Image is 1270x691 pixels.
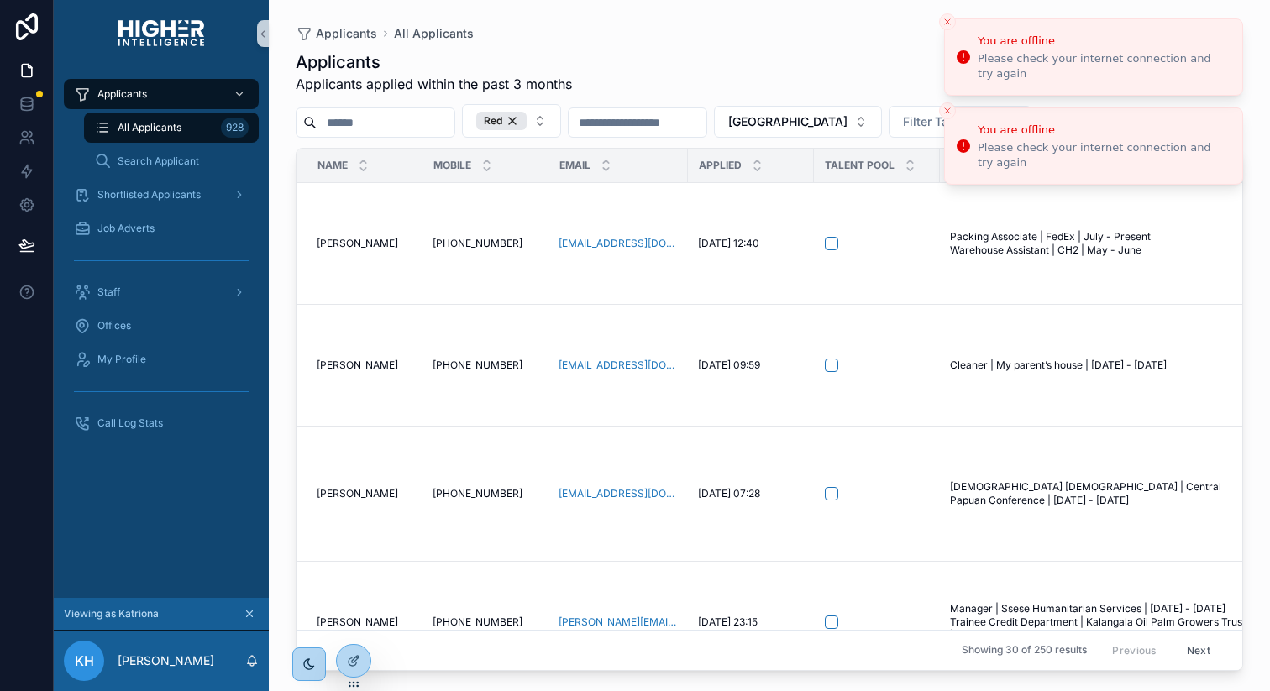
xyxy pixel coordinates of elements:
span: Staff [97,285,120,299]
span: Cleaner | My parent’s house | [DATE] - [DATE] [950,359,1167,372]
span: Search Applicant [118,154,199,168]
div: You are offline [978,122,1229,139]
a: Applicants [296,25,377,42]
a: [EMAIL_ADDRESS][DOMAIN_NAME] [559,237,678,250]
div: 928 [221,118,249,138]
a: Packing Associate | FedEx | July - Present Warehouse Assistant | CH2 | May - June [950,230,1246,257]
a: [PERSON_NAME] [317,359,412,372]
span: Applicants [97,87,147,101]
a: Search Applicant [84,146,259,176]
span: [PERSON_NAME] [317,359,398,372]
span: [PERSON_NAME] [317,615,398,629]
div: scrollable content [54,67,269,598]
a: [DATE] 23:15 [698,615,804,629]
span: [DATE] 23:15 [698,615,758,629]
p: [PERSON_NAME] [118,652,214,669]
a: Manager | Ssese Humanitarian Services | [DATE] - [DATE] Trainee Credit Department | Kalangala Oil... [950,602,1246,642]
a: [DEMOGRAPHIC_DATA] [DEMOGRAPHIC_DATA] | Central Papuan Conference | [DATE] - [DATE] [950,480,1246,507]
a: [EMAIL_ADDRESS][DOMAIN_NAME] [559,359,678,372]
a: [DATE] 09:59 [698,359,804,372]
button: Select Button [462,104,561,138]
span: [DATE] 07:28 [698,487,760,500]
span: [PERSON_NAME] [317,237,398,250]
span: [GEOGRAPHIC_DATA] [728,113,848,130]
img: App logo [118,20,204,47]
button: Next [1175,637,1222,663]
span: Applicants applied within the past 3 months [296,74,572,94]
div: You are offline [978,33,1229,50]
span: Applied [699,159,742,172]
span: [DATE] 09:59 [698,359,760,372]
a: Shortlisted Applicants [64,180,259,210]
span: All Applicants [118,121,181,134]
span: [PHONE_NUMBER] [433,487,522,500]
div: Please check your internet connection and try again [978,139,1229,170]
button: Unselect RED [476,112,527,130]
a: Staff [64,277,259,307]
a: All Applicants [394,25,474,42]
button: Close toast [939,102,956,119]
span: Filter Talent Pool [903,113,997,130]
a: [EMAIL_ADDRESS][DOMAIN_NAME] [559,487,678,500]
a: [PHONE_NUMBER] [433,359,538,372]
a: [DATE] 07:28 [698,487,804,500]
span: Call Log Stats [97,416,163,430]
a: My Profile [64,344,259,374]
span: Applicants [316,25,377,42]
a: [PERSON_NAME] [317,237,412,250]
span: My Profile [97,353,146,366]
a: [PERSON_NAME][EMAIL_ADDRESS][DOMAIN_NAME] [559,615,678,629]
span: [DATE] 12:40 [698,237,759,250]
a: [PHONE_NUMBER] [433,237,538,250]
a: Applicants [64,79,259,109]
span: [PERSON_NAME] [317,487,398,500]
a: Job Adverts [64,213,259,243]
a: All Applicants928 [84,113,259,143]
button: Close toast [939,13,956,30]
a: Call Log Stats [64,408,259,438]
a: Cleaner | My parent’s house | [DATE] - [DATE] [950,359,1246,372]
button: Select Button [889,106,1031,138]
a: [PERSON_NAME] [317,487,412,500]
span: Offices [97,319,131,332]
button: Select Button [714,106,882,138]
a: Offices [64,311,259,341]
span: Job Adverts [97,222,155,235]
h1: Applicants [296,50,572,74]
span: [PHONE_NUMBER] [433,359,522,372]
div: Red [476,112,527,130]
span: Mobile [433,159,471,172]
a: [DATE] 12:40 [698,237,804,250]
span: [PHONE_NUMBER] [433,615,522,629]
span: Shortlisted Applicants [97,188,201,202]
span: Name [317,159,348,172]
a: [PHONE_NUMBER] [433,615,538,629]
span: Talent Pool [825,159,895,172]
a: [PERSON_NAME] [317,615,412,629]
span: Viewing as Katriona [64,607,159,620]
div: Please check your internet connection and try again [978,51,1229,81]
span: [PHONE_NUMBER] [433,237,522,250]
span: Email [559,159,590,172]
span: KH [75,651,94,671]
span: Showing 30 of 250 results [962,644,1087,657]
a: [PHONE_NUMBER] [433,487,538,500]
